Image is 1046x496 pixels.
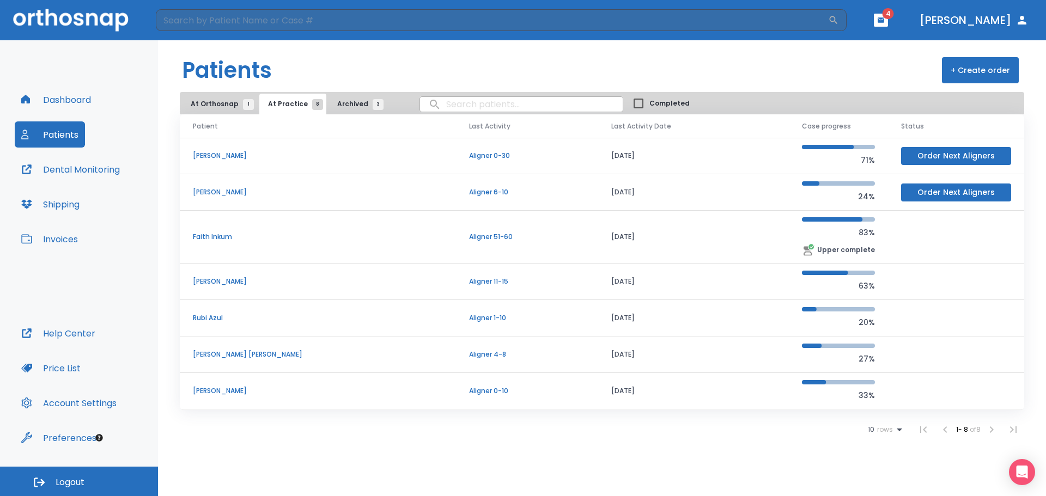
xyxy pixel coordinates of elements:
p: Aligner 0-30 [469,151,585,161]
img: Orthosnap [13,9,129,31]
td: [DATE] [598,138,789,174]
p: 24% [802,190,875,203]
div: Open Intercom Messenger [1009,459,1035,485]
p: Aligner 51-60 [469,232,585,242]
button: Order Next Aligners [901,183,1011,201]
p: 83% [802,226,875,239]
p: 63% [802,279,875,292]
input: Search by Patient Name or Case # [156,9,828,31]
span: 4 [883,8,894,19]
td: [DATE] [598,264,789,300]
p: Upper complete [817,245,875,255]
span: Patient [193,121,218,131]
input: search [420,94,623,115]
button: Dental Monitoring [15,156,126,182]
p: [PERSON_NAME] [193,187,443,197]
button: Order Next Aligners [901,147,1011,165]
td: [DATE] [598,409,789,446]
button: Price List [15,355,87,381]
p: Aligner 0-10 [469,386,585,396]
td: [DATE] [598,336,789,373]
span: rows [874,426,893,433]
p: [PERSON_NAME] [193,151,443,161]
td: [DATE] [598,174,789,211]
p: 33% [802,389,875,402]
td: [DATE] [598,300,789,336]
p: Aligner 11-15 [469,277,585,286]
p: [PERSON_NAME] [193,277,443,286]
div: Tooltip anchor [94,433,104,443]
span: 3 [373,99,384,110]
div: tabs [182,94,389,114]
button: Dashboard [15,87,98,113]
p: Faith Inkum [193,232,443,242]
p: Rubi Azul [193,313,443,323]
button: Shipping [15,191,86,217]
span: At Orthosnap [191,99,248,109]
p: 20% [802,316,875,329]
span: Status [901,121,924,131]
button: Account Settings [15,390,123,416]
td: [DATE] [598,373,789,409]
p: 27% [802,352,875,365]
button: + Create order [942,57,1019,83]
span: Case progress [802,121,851,131]
td: [DATE] [598,211,789,264]
span: Last Activity [469,121,510,131]
button: Invoices [15,226,84,252]
span: 8 [312,99,323,110]
span: of 8 [970,425,981,434]
span: At Practice [268,99,318,109]
p: [PERSON_NAME] [193,386,443,396]
span: 1 [243,99,254,110]
span: Completed [649,99,690,108]
p: Aligner 1-10 [469,313,585,323]
button: Patients [15,121,85,148]
p: [PERSON_NAME] [PERSON_NAME] [193,350,443,359]
span: 10 [868,426,874,433]
span: Last Activity Date [611,121,671,131]
button: Preferences [15,425,103,451]
p: Aligner 6-10 [469,187,585,197]
button: [PERSON_NAME] [915,10,1033,30]
p: Aligner 4-8 [469,350,585,359]
h1: Patients [182,54,272,87]
button: Help Center [15,320,102,346]
span: 1 - 8 [956,425,970,434]
span: Archived [337,99,378,109]
span: Logout [56,476,84,488]
p: 71% [802,154,875,167]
